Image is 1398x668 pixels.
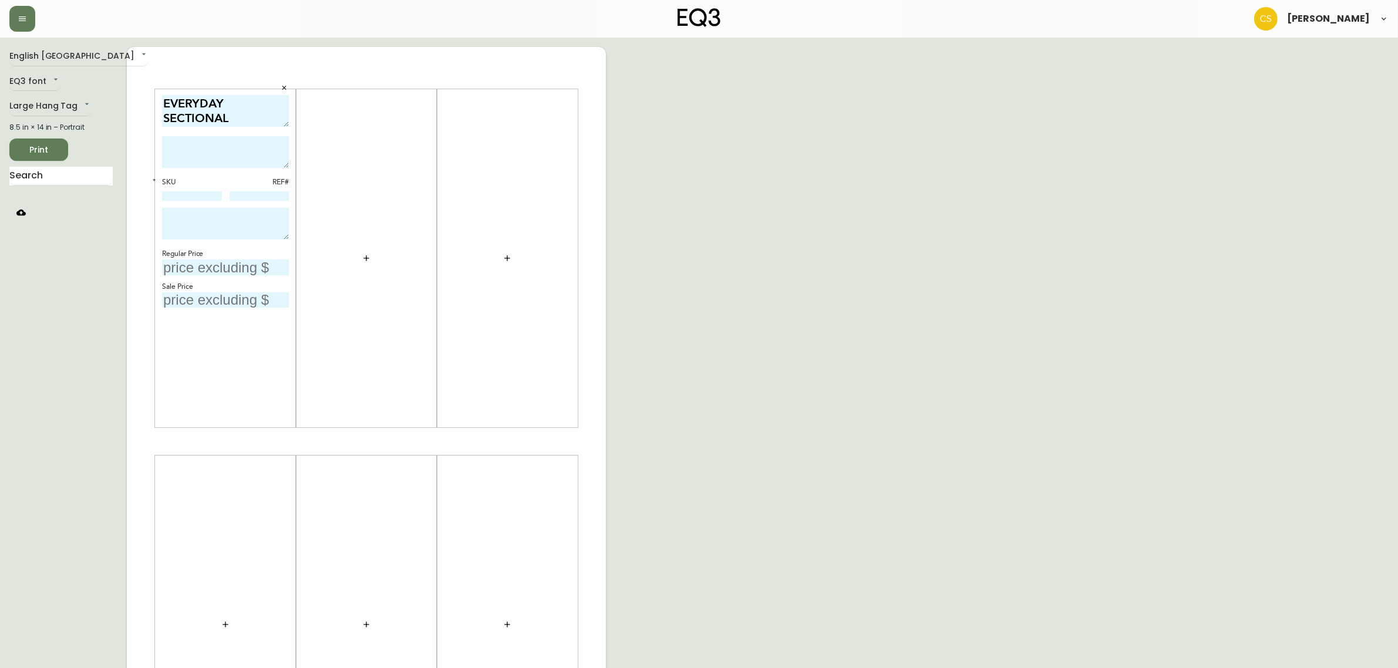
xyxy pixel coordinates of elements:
input: Search [9,167,113,185]
span: [PERSON_NAME] [1287,14,1370,23]
div: English [GEOGRAPHIC_DATA] [9,47,149,66]
div: 8.5 in × 14 in – Portrait [9,122,113,133]
div: EQ3 font [9,72,60,92]
span: Print [19,143,59,157]
textarea: EVERYDAY SECTIONAL [162,95,289,127]
input: price excluding $ [162,259,289,275]
input: price excluding $ [162,292,289,308]
div: Regular Price [162,249,289,259]
button: Print [9,139,68,161]
img: 996bfd46d64b78802a67b62ffe4c27a2 [1254,7,1278,31]
img: logo [678,8,721,27]
div: SKU [162,177,222,188]
div: Sale Price [162,282,289,292]
div: REF# [230,177,289,188]
div: Large Hang Tag [9,97,92,116]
